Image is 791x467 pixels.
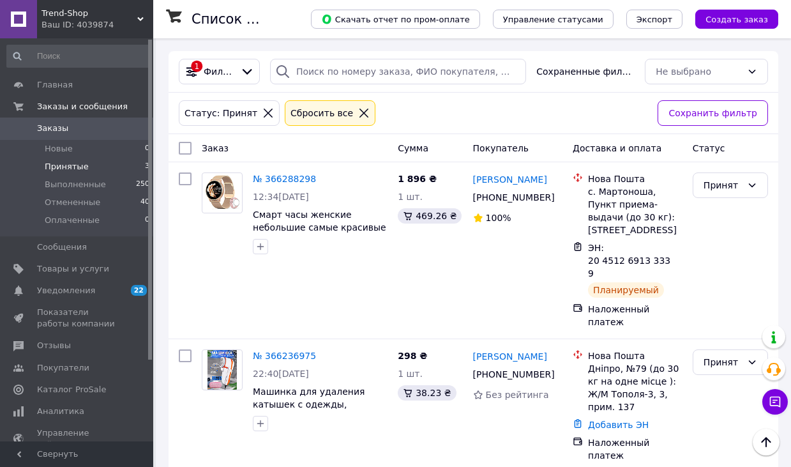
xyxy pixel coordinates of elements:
[202,349,243,390] a: Фото товару
[503,15,603,24] span: Управление статусами
[668,106,757,120] span: Сохранить фильтр
[588,185,682,236] div: с. Мартоноша, Пункт приема-выдачи (до 30 кг): [STREET_ADDRESS]
[41,19,153,31] div: Ваш ID: 4039874
[37,427,118,450] span: Управление сайтом
[37,285,95,296] span: Уведомления
[471,188,553,206] div: [PHONE_NUMBER]
[37,101,128,112] span: Заказы и сообщения
[588,420,649,430] a: Добавить ЭН
[253,210,386,284] a: Смарт часы женские небольшие самые красивые по которым можно разговаривать водонепроницаемые для ...
[704,355,742,369] div: Принят
[762,389,788,415] button: Чат с покупателем
[637,15,672,24] span: Экспорт
[473,143,529,153] span: Покупатель
[37,263,109,275] span: Товары и услуги
[253,351,316,361] a: № 366236975
[573,143,661,153] span: Доставка и оплата
[145,215,149,226] span: 0
[204,65,235,78] span: Фильтры
[398,192,423,202] span: 1 шт.
[6,45,151,68] input: Поиск
[253,192,309,202] span: 12:34[DATE]
[270,59,526,84] input: Поиск по номеру заказа, ФИО покупателя, номеру телефона, Email, номеру накладной
[37,406,84,417] span: Аналитика
[45,179,106,190] span: Выполненные
[45,161,89,172] span: Принятые
[398,143,428,153] span: Сумма
[486,213,511,223] span: 100%
[37,79,73,91] span: Главная
[588,172,682,185] div: Нова Пошта
[398,351,427,361] span: 298 ₴
[45,143,73,155] span: Новые
[182,106,260,120] div: Статус: Принят
[398,208,462,224] div: 469.26 ₴
[626,10,682,29] button: Экспорт
[207,350,237,390] img: Фото товару
[311,10,480,29] button: Скачать отчет по пром-оплате
[288,106,356,120] div: Сбросить все
[140,197,149,208] span: 40
[37,241,87,253] span: Сообщения
[398,174,437,184] span: 1 896 ₴
[656,65,742,79] div: Не выбрано
[145,161,149,172] span: 3
[493,10,614,29] button: Управление статусами
[37,307,118,330] span: Показатели работы компании
[37,384,106,395] span: Каталог ProSale
[253,387,382,448] a: Машинка для удаления катышек с одежды, мощный триммер для снятия катышков с щеткой для снятия волос
[37,362,89,374] span: Покупатели
[588,282,664,298] div: Планируемый
[693,143,725,153] span: Статус
[588,436,682,462] div: Наложенный платеж
[202,143,229,153] span: Заказ
[398,369,423,379] span: 1 шт.
[145,143,149,155] span: 0
[136,179,149,190] span: 250
[45,197,100,208] span: Отмененные
[37,340,71,351] span: Отзывы
[204,173,241,213] img: Фото товару
[45,215,100,226] span: Оплаченные
[658,100,768,126] button: Сохранить фильтр
[41,8,137,19] span: Trend-Shop
[486,390,549,400] span: Без рейтинга
[471,365,553,383] div: [PHONE_NUMBER]
[588,243,670,279] span: ЭН: 20 4512 6913 3339
[682,13,778,24] a: Создать заказ
[753,429,780,456] button: Наверх
[192,11,301,27] h1: Список заказов
[253,174,316,184] a: № 366288298
[536,65,635,78] span: Сохраненные фильтры:
[473,173,547,186] a: [PERSON_NAME]
[253,369,309,379] span: 22:40[DATE]
[202,172,243,213] a: Фото товару
[321,13,470,25] span: Скачать отчет по пром-оплате
[695,10,778,29] button: Создать заказ
[705,15,768,24] span: Создать заказ
[131,285,147,296] span: 22
[704,178,742,192] div: Принят
[588,303,682,328] div: Наложенный платеж
[588,349,682,362] div: Нова Пошта
[398,385,456,401] div: 38.23 ₴
[37,123,68,134] span: Заказы
[588,362,682,413] div: Дніпро, №79 (до 30 кг на одне місце ): Ж/М Тополя-3, 3, прим. 137
[473,350,547,363] a: [PERSON_NAME]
